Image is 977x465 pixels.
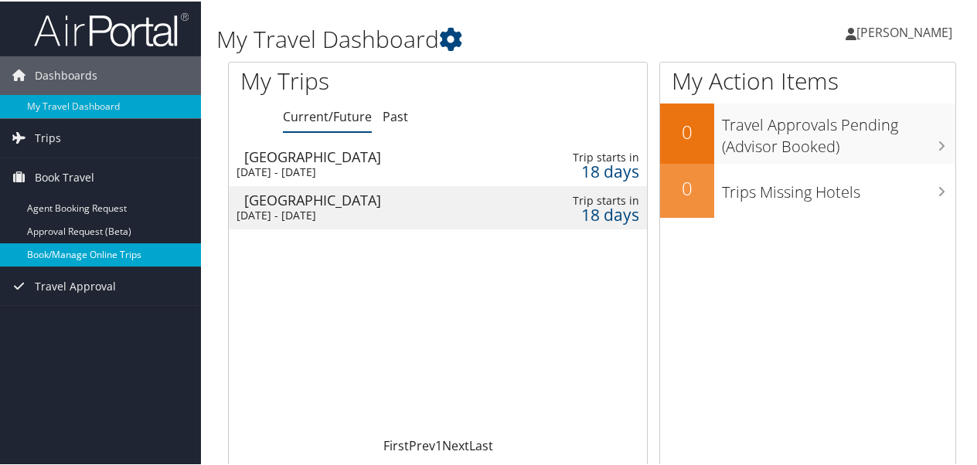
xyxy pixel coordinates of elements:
div: [DATE] - [DATE] [237,207,495,221]
h1: My Trips [240,63,461,96]
a: Current/Future [283,107,372,124]
a: 0Travel Approvals Pending (Advisor Booked) [660,102,955,161]
h3: Travel Approvals Pending (Advisor Booked) [722,105,955,156]
a: [PERSON_NAME] [846,8,968,54]
a: 1 [435,436,442,453]
div: Trip starts in [550,149,639,163]
span: Book Travel [35,157,94,195]
a: Past [383,107,408,124]
div: [GEOGRAPHIC_DATA] [244,148,502,162]
a: Last [469,436,493,453]
h3: Trips Missing Hotels [722,172,955,202]
span: [PERSON_NAME] [856,22,952,39]
h2: 0 [660,174,714,200]
span: Trips [35,117,61,156]
a: Prev [409,436,435,453]
div: [GEOGRAPHIC_DATA] [244,192,502,205]
div: 18 days [550,163,639,177]
img: airportal-logo.png [34,10,189,46]
span: Dashboards [35,55,97,93]
div: 18 days [550,206,639,220]
a: Next [442,436,469,453]
h2: 0 [660,117,714,144]
a: 0Trips Missing Hotels [660,162,955,216]
div: Trip starts in [550,192,639,206]
div: [DATE] - [DATE] [237,164,495,178]
span: Travel Approval [35,266,116,304]
a: First [383,436,409,453]
h1: My Action Items [660,63,955,96]
h1: My Travel Dashboard [216,22,717,54]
